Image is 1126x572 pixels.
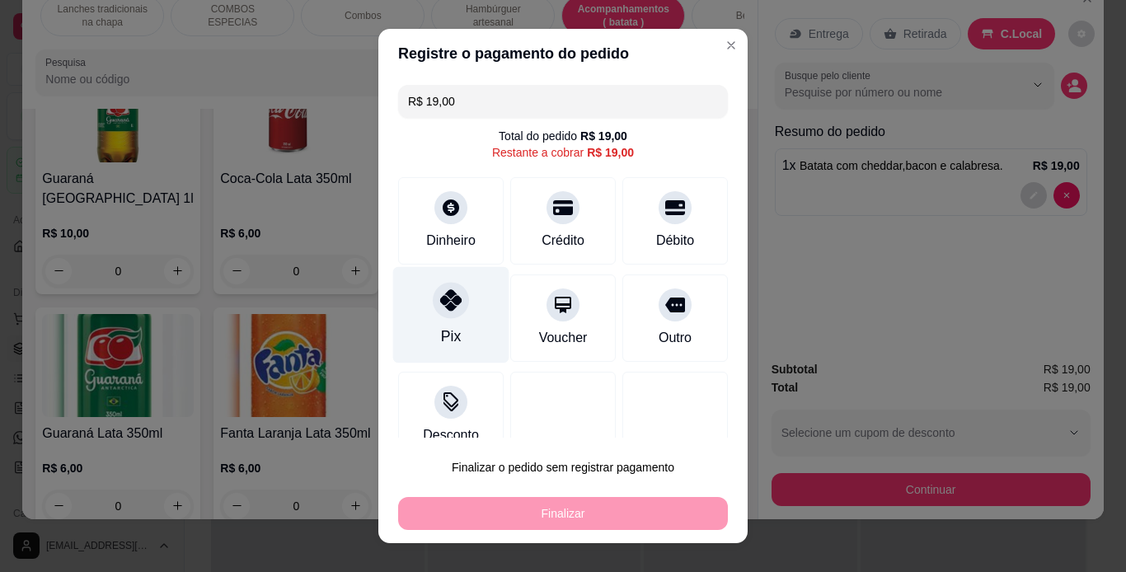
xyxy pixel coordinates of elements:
[492,144,634,161] div: Restante a cobrar
[656,231,694,251] div: Débito
[441,326,461,347] div: Pix
[539,328,588,348] div: Voucher
[426,231,476,251] div: Dinheiro
[580,128,627,144] div: R$ 19,00
[587,144,634,161] div: R$ 19,00
[718,32,744,59] button: Close
[499,128,627,144] div: Total do pedido
[659,328,692,348] div: Outro
[542,231,584,251] div: Crédito
[423,425,479,445] div: Desconto
[378,29,748,78] header: Registre o pagamento do pedido
[408,85,718,118] input: Ex.: hambúrguer de cordeiro
[398,451,728,484] button: Finalizar o pedido sem registrar pagamento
